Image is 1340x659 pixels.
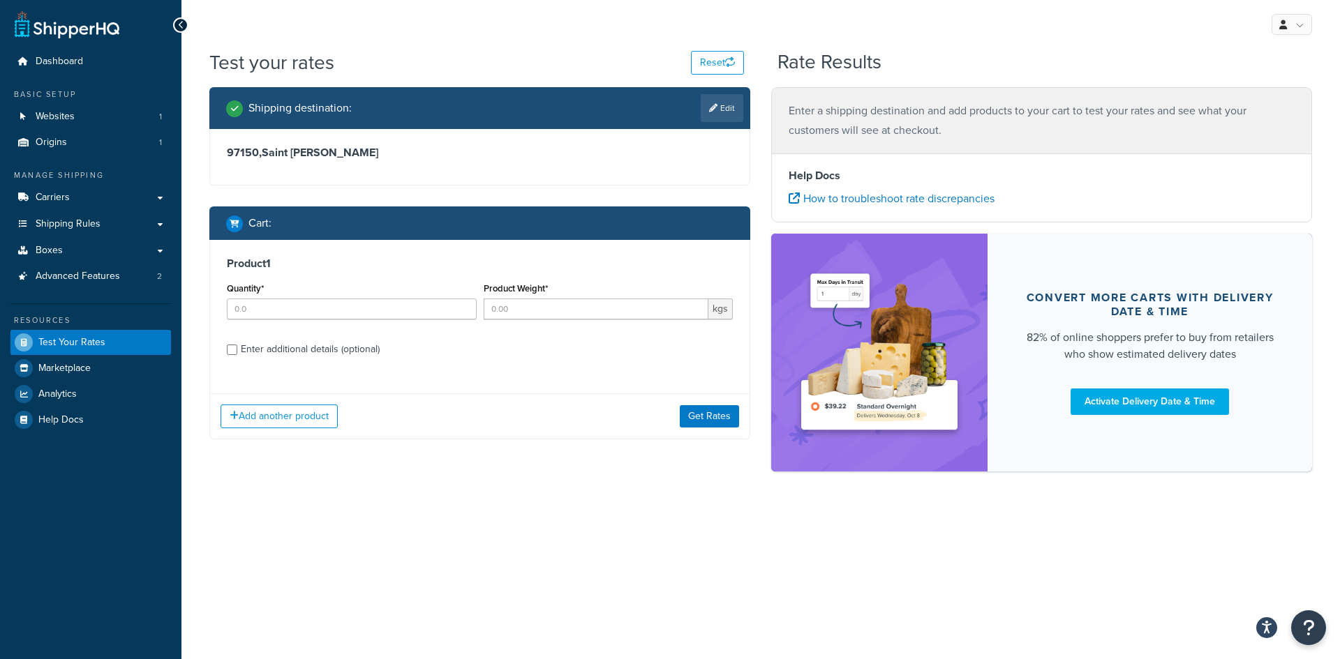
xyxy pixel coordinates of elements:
span: 2 [157,271,162,282]
li: Origins [10,130,171,156]
div: Manage Shipping [10,169,171,181]
span: Help Docs [38,414,84,426]
span: 1 [159,111,162,123]
span: Analytics [38,388,77,400]
h1: Test your rates [209,49,334,76]
h3: 97150 , Saint [PERSON_NAME] [227,146,733,160]
input: Enter additional details (optional) [227,344,237,355]
div: Basic Setup [10,89,171,100]
label: Quantity* [227,283,264,294]
span: Test Your Rates [38,337,105,349]
a: Advanced Features2 [10,264,171,289]
span: Dashboard [36,56,83,68]
label: Product Weight* [484,283,548,294]
img: feature-image-ddt-36eae7f7280da8017bfb280eaccd9c446f90b1fe08728e4019434db127062ab4.png [792,255,967,450]
span: Marketplace [38,363,91,374]
span: 1 [159,137,162,149]
h2: Shipping destination : [248,102,352,114]
a: Marketplace [10,356,171,381]
a: Analytics [10,381,171,407]
span: Boxes [36,245,63,257]
a: Help Docs [10,407,171,432]
span: Origins [36,137,67,149]
button: Add another product [221,404,338,428]
li: Advanced Features [10,264,171,289]
h4: Help Docs [789,167,1295,184]
a: Test Your Rates [10,330,171,355]
div: Resources [10,315,171,326]
h2: Rate Results [777,52,881,73]
a: Origins1 [10,130,171,156]
a: Shipping Rules [10,211,171,237]
span: kgs [708,298,733,319]
a: Activate Delivery Date & Time [1071,388,1229,415]
span: Websites [36,111,75,123]
button: Open Resource Center [1291,610,1326,645]
p: Enter a shipping destination and add products to your cart to test your rates and see what your c... [789,101,1295,140]
span: Carriers [36,192,70,204]
button: Reset [691,51,744,75]
a: How to troubleshoot rate discrepancies [789,190,995,206]
button: Get Rates [680,405,739,427]
h3: Product 1 [227,257,733,271]
li: Websites [10,104,171,130]
span: Shipping Rules [36,218,100,230]
a: Boxes [10,238,171,264]
input: 0.00 [484,298,709,319]
a: Websites1 [10,104,171,130]
div: Enter additional details (optional) [241,340,380,359]
h2: Cart : [248,217,271,229]
a: Carriers [10,185,171,211]
a: Dashboard [10,49,171,75]
input: 0.0 [227,298,477,319]
div: Convert more carts with delivery date & time [1021,291,1279,319]
div: 82% of online shoppers prefer to buy from retailers who show estimated delivery dates [1021,329,1279,363]
span: Advanced Features [36,271,120,282]
a: Edit [701,94,743,122]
